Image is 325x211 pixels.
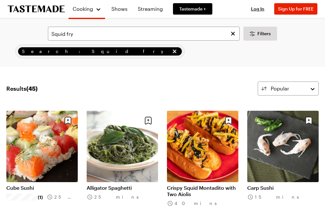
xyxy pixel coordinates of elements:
[87,185,158,191] a: Alligator Spaghetti
[8,5,65,13] a: To Tastemade Home Page
[26,85,37,92] span: ( 45 )
[251,6,264,11] span: Log In
[142,115,154,127] button: Save recipe
[72,3,101,15] button: Cooking
[62,115,74,127] button: Save recipe
[73,6,93,12] span: Cooking
[6,185,78,191] a: Cube Sushi
[22,48,170,55] span: Search: Squid fry
[179,6,206,12] span: Tastemade +
[257,30,271,37] span: Filters
[274,3,317,15] button: Sign Up for FREE
[229,30,236,37] button: Clear search
[167,185,238,197] a: Crispy Squid Montadito with Two Aiolis
[222,115,235,127] button: Save recipe
[258,82,319,96] button: Popular
[171,48,178,55] button: remove Search: Squid fry
[245,6,270,12] button: Log In
[243,27,277,41] button: Desktop filters
[303,115,315,127] button: Save recipe
[247,185,319,191] a: Carp Sushi
[173,3,212,15] a: Tastemade +
[271,85,289,92] span: Popular
[278,6,314,11] span: Sign Up for FREE
[6,84,37,93] span: Results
